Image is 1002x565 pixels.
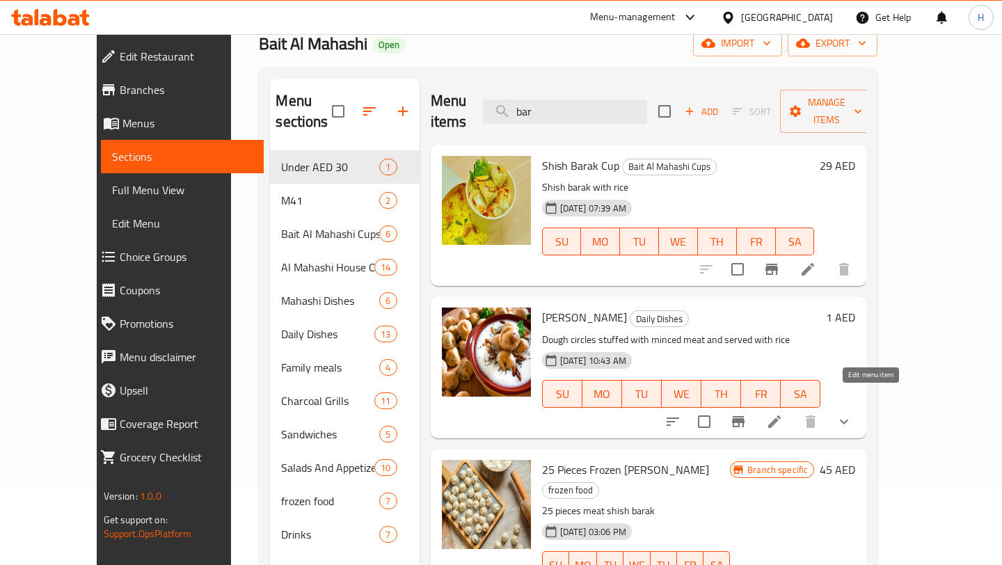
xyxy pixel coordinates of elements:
span: frozen food [543,482,598,498]
span: 13 [375,328,396,341]
div: items [379,493,397,509]
span: Charcoal Grills [281,392,374,409]
span: Daily Dishes [281,326,374,342]
span: Bait Al Mahashi Cups [623,159,716,175]
div: Sandwiches [281,426,379,443]
img: Shish Barak Cup [442,156,531,245]
input: search [483,100,647,124]
nav: Menu sections [270,145,419,557]
span: 7 [380,495,396,508]
span: Add item [679,101,724,122]
a: Menu disclaimer [89,340,264,374]
button: delete [827,253,861,286]
span: Upsell [120,382,253,399]
span: 1.0.0 [140,487,161,505]
svg: Show Choices [836,413,852,430]
span: Bait Al Mahashi Cups [281,225,379,242]
span: Grocery Checklist [120,449,253,465]
span: 6 [380,294,396,308]
a: Edit Menu [101,207,264,240]
h2: Menu items [431,90,467,132]
span: Select section [650,97,679,126]
div: items [374,326,397,342]
span: 10 [375,461,396,475]
span: Branches [120,81,253,98]
div: Sandwiches5 [270,417,419,451]
span: H [978,10,984,25]
a: Coverage Report [89,407,264,440]
span: 4 [380,361,396,374]
div: items [374,392,397,409]
button: import [693,31,782,56]
button: Branch-specific-item [755,253,788,286]
span: MO [587,232,614,252]
div: items [374,459,397,476]
div: Drinks [281,526,379,543]
span: Get support on: [104,511,168,529]
a: Choice Groups [89,240,264,273]
span: [DATE] 07:39 AM [555,202,632,215]
span: 5 [380,428,396,441]
div: Daily Dishes [630,310,689,327]
div: frozen food [542,482,599,499]
span: MO [588,384,617,404]
span: Sections [112,148,253,165]
div: Salads And Appetizers [281,459,374,476]
div: Menu-management [590,9,676,26]
span: Mahashi Dishes [281,292,379,309]
span: Promotions [120,315,253,332]
h6: 29 AED [820,156,855,175]
span: Select to update [723,255,752,284]
span: Family meals [281,359,379,376]
span: 2 [380,194,396,207]
h6: 1 AED [826,308,855,327]
div: Al Mahashi House Offers14 [270,250,419,284]
div: Family meals4 [270,351,419,384]
div: Salads And Appetizers10 [270,451,419,484]
span: Add [683,104,720,120]
span: export [799,35,866,52]
span: Choice Groups [120,248,253,265]
span: Manage items [791,94,862,129]
a: Full Menu View [101,173,264,207]
span: Sort sections [353,95,386,128]
span: TH [707,384,735,404]
button: SA [781,380,820,408]
span: TH [703,232,731,252]
a: Menus [89,106,264,140]
button: SU [542,380,582,408]
p: Shish barak with rice [542,179,815,196]
button: WE [662,380,701,408]
span: Shish Barak Cup [542,155,619,176]
img: Shish Barak [442,308,531,397]
div: Under AED 301 [270,150,419,184]
button: TH [701,380,741,408]
span: Menus [122,115,253,132]
span: SA [786,384,815,404]
div: items [379,526,397,543]
span: WE [667,384,696,404]
span: [DATE] 03:06 PM [555,525,632,539]
div: M41 [281,192,379,209]
div: M412 [270,184,419,217]
div: Bait Al Mahashi Cups6 [270,217,419,250]
span: Version: [104,487,138,505]
span: Bait Al Mahashi [259,28,367,59]
span: 14 [375,261,396,274]
a: Edit menu item [800,261,816,278]
div: Daily Dishes13 [270,317,419,351]
span: SU [548,232,576,252]
span: Coupons [120,282,253,299]
span: Edit Restaurant [120,48,253,65]
div: items [379,359,397,376]
div: [GEOGRAPHIC_DATA] [741,10,833,25]
span: Select section first [724,101,780,122]
button: SU [542,228,582,255]
span: SA [781,232,809,252]
div: frozen food7 [270,484,419,518]
a: Edit Restaurant [89,40,264,73]
span: 7 [380,528,396,541]
div: Under AED 30 [281,159,379,175]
